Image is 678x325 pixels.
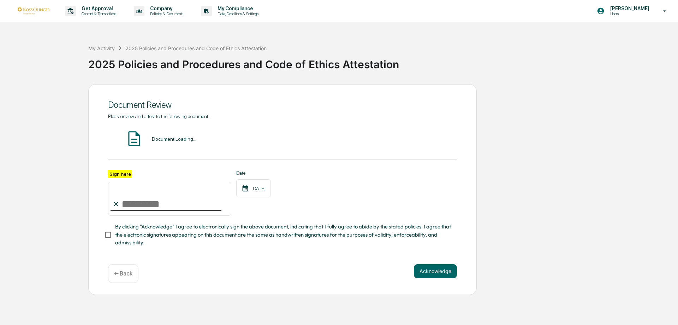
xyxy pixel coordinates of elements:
p: [PERSON_NAME] [605,6,653,11]
span: By clicking "Acknowledge" I agree to electronically sign the above document, indicating that I fu... [115,223,451,246]
p: Get Approval [76,6,120,11]
div: [DATE] [236,179,271,197]
p: Data, Deadlines & Settings [212,11,262,16]
span: Please review and attest to the following document. [108,114,209,119]
div: Document Review [108,100,457,110]
p: ← Back [114,270,132,277]
p: Content & Transactions [76,11,120,16]
img: Document Icon [125,130,143,147]
p: My Compliance [212,6,262,11]
div: 2025 Policies and Procedures and Code of Ethics Attestation [125,45,267,51]
div: Document Loading... [152,136,196,142]
button: Acknowledge [414,264,457,278]
div: 2025 Policies and Procedures and Code of Ethics Attestation [88,52,674,71]
p: Users [605,11,653,16]
div: My Activity [88,45,115,51]
label: Sign here [108,170,132,178]
label: Date [236,170,271,176]
p: Company [144,6,187,11]
img: logo [17,7,51,14]
p: Policies & Documents [144,11,187,16]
